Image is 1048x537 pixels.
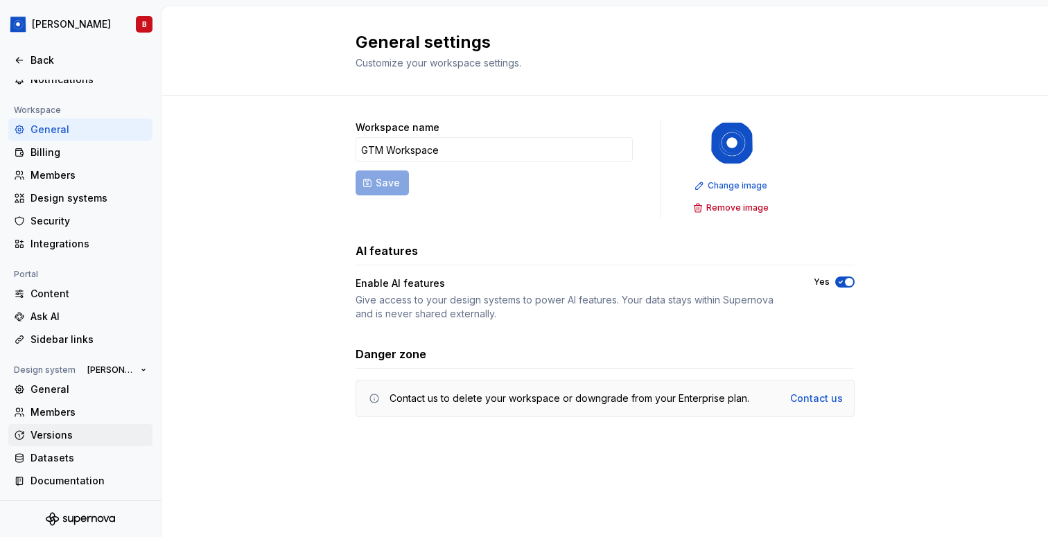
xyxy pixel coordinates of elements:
[8,233,152,255] a: Integrations
[8,401,152,423] a: Members
[356,276,789,290] div: Enable AI features
[356,293,789,321] div: Give access to your design systems to power AI features. Your data stays within Supernova and is ...
[30,168,147,182] div: Members
[8,210,152,232] a: Security
[8,118,152,141] a: General
[3,9,158,39] button: [PERSON_NAME]B
[30,214,147,228] div: Security
[8,283,152,305] a: Content
[8,69,152,91] a: Notifications
[30,191,147,205] div: Design systems
[30,310,147,324] div: Ask AI
[8,306,152,328] a: Ask AI
[30,428,147,442] div: Versions
[8,362,81,378] div: Design system
[30,333,147,346] div: Sidebar links
[356,346,426,362] h3: Danger zone
[30,123,147,137] div: General
[30,237,147,251] div: Integrations
[8,164,152,186] a: Members
[142,19,147,30] div: B
[689,198,775,218] button: Remove image
[30,451,147,465] div: Datasets
[32,17,111,31] div: [PERSON_NAME]
[87,364,135,376] span: [PERSON_NAME]
[356,243,418,259] h3: AI features
[814,276,830,288] label: Yes
[30,146,147,159] div: Billing
[690,176,774,195] button: Change image
[790,391,843,405] a: Contact us
[8,424,152,446] a: Versions
[8,102,67,118] div: Workspace
[356,121,439,134] label: Workspace name
[390,391,749,405] div: Contact us to delete your workspace or downgrade from your Enterprise plan.
[706,202,769,213] span: Remove image
[30,53,147,67] div: Back
[8,447,152,469] a: Datasets
[30,73,147,87] div: Notifications
[356,31,838,53] h2: General settings
[30,474,147,488] div: Documentation
[8,378,152,400] a: General
[46,512,115,526] svg: Supernova Logo
[8,49,152,71] a: Back
[8,266,44,283] div: Portal
[8,470,152,492] a: Documentation
[710,121,754,165] img: 049812b6-2877-400d-9dc9-987621144c16.png
[30,382,147,396] div: General
[8,328,152,351] a: Sidebar links
[8,141,152,164] a: Billing
[30,405,147,419] div: Members
[10,16,26,33] img: 049812b6-2877-400d-9dc9-987621144c16.png
[8,187,152,209] a: Design systems
[708,180,767,191] span: Change image
[30,287,147,301] div: Content
[356,57,521,69] span: Customize your workspace settings.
